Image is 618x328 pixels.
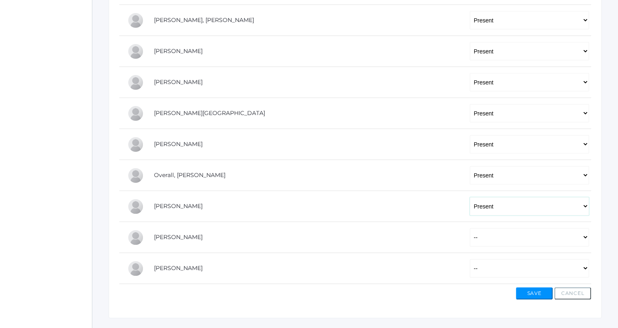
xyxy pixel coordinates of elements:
a: [PERSON_NAME] [154,47,203,55]
div: Presley Davenport [127,12,144,29]
div: Emme Renz [127,229,144,246]
button: Save [516,287,553,299]
a: [PERSON_NAME][GEOGRAPHIC_DATA] [154,109,265,117]
a: [PERSON_NAME] [154,233,203,241]
div: Olivia Puha [127,198,144,215]
a: [PERSON_NAME] [154,140,203,148]
a: [PERSON_NAME] [154,78,203,86]
div: Rachel Hayton [127,74,144,91]
a: [PERSON_NAME] [154,264,203,272]
a: Overall, [PERSON_NAME] [154,171,225,179]
div: Austin Hill [127,105,144,122]
div: Chris Overall [127,167,144,184]
div: Leah Vichinsky [127,260,144,277]
div: Marissa Myers [127,136,144,153]
a: [PERSON_NAME] [154,202,203,210]
button: Cancel [554,287,591,299]
div: LaRae Erner [127,43,144,60]
a: [PERSON_NAME], [PERSON_NAME] [154,16,254,24]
